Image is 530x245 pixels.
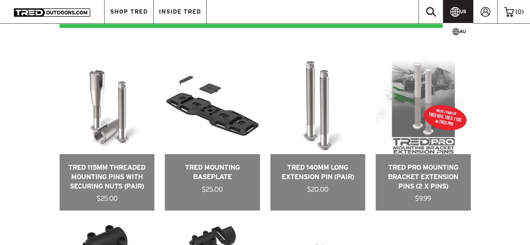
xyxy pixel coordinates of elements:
img: cart-icon [504,7,514,17]
img: TRED Outdoors America [14,8,90,17]
span: ( ) [515,9,524,15]
a: AU [443,25,475,39]
span: SHOP TRED [110,9,148,15]
span: 0 [517,8,522,15]
span: INSIDE TRED [159,9,201,15]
